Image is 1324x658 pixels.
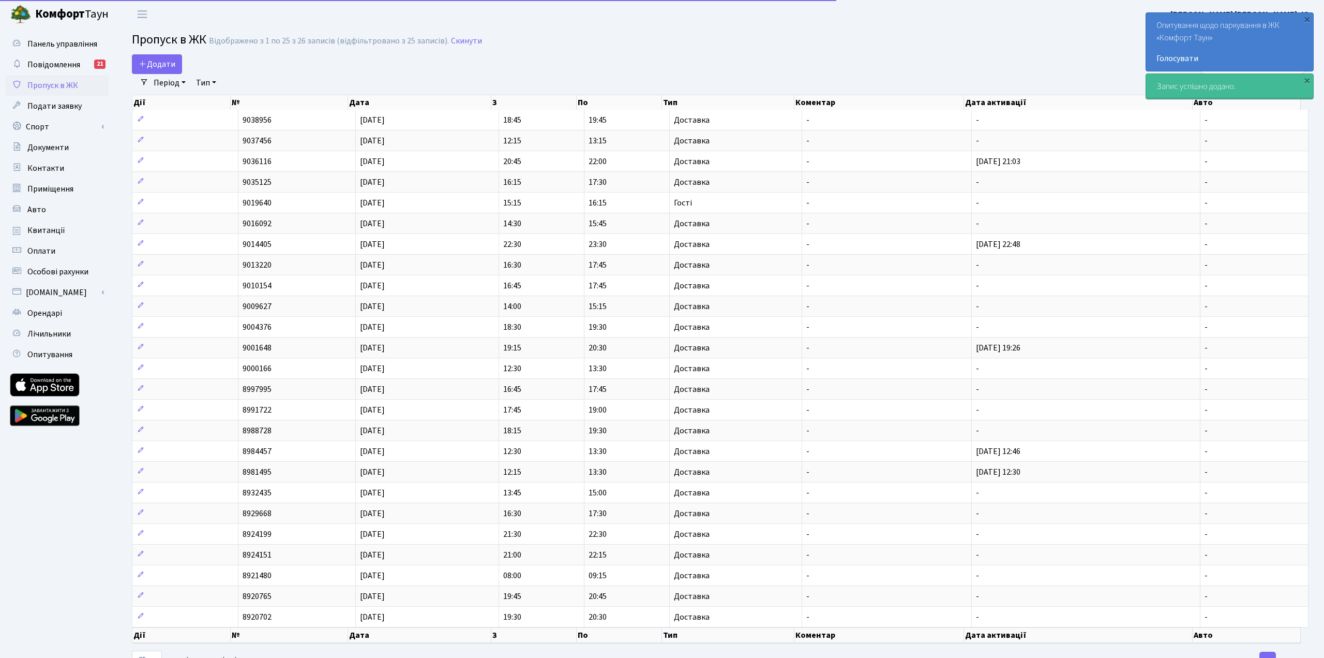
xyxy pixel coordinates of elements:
a: [PERSON_NAME] [PERSON_NAME]. Ю. [1170,8,1312,21]
span: - [1205,114,1208,126]
th: По [577,627,662,643]
span: - [1205,384,1208,395]
span: Контакти [27,163,64,174]
span: 22:15 [589,549,607,561]
span: Доставка [674,157,710,166]
span: [DATE] [360,611,385,623]
span: [DATE] [360,384,385,395]
a: Тип [192,74,220,92]
span: 17:45 [503,404,521,416]
th: Коментар [794,627,964,643]
span: - [976,280,979,291]
span: 17:45 [589,259,607,271]
span: 8924199 [243,529,272,540]
span: 13:15 [589,135,607,147]
span: 19:45 [589,114,607,126]
span: Доставка [674,572,710,580]
span: 19:30 [589,321,607,333]
span: - [1205,529,1208,540]
span: 9016092 [243,218,272,229]
span: Панель управління [27,38,97,50]
th: З [491,95,577,110]
a: Голосувати [1156,52,1303,65]
span: 9019640 [243,197,272,209]
span: Особові рахунки [27,266,88,277]
span: 19:15 [503,342,521,354]
span: Лічильники [27,328,71,340]
span: 8997995 [243,384,272,395]
span: 18:45 [503,114,521,126]
a: Орендарі [5,303,109,324]
span: 15:15 [589,301,607,312]
span: 19:45 [503,591,521,602]
span: - [976,384,979,395]
span: - [1205,156,1208,167]
a: Квитанції [5,220,109,241]
img: logo.png [10,4,31,25]
span: 9013220 [243,259,272,271]
a: Приміщення [5,179,109,199]
span: - [806,259,809,271]
a: Авто [5,199,109,220]
span: 14:30 [503,218,521,229]
span: - [806,549,809,561]
span: Доставка [674,116,710,124]
span: - [1205,549,1208,561]
span: - [806,425,809,436]
span: - [976,425,979,436]
span: 22:30 [503,239,521,250]
a: Панель управління [5,34,109,54]
span: Документи [27,142,69,153]
span: 8929668 [243,508,272,519]
span: 08:00 [503,570,521,581]
span: 18:15 [503,425,521,436]
span: 16:45 [503,384,521,395]
span: - [806,404,809,416]
span: - [806,239,809,250]
span: Доставка [674,385,710,393]
span: [DATE] [360,487,385,499]
span: Пропуск в ЖК [27,80,78,91]
span: [DATE] 19:26 [976,342,1020,354]
div: × [1302,75,1312,85]
span: - [976,591,979,602]
span: 15:45 [589,218,607,229]
span: - [976,508,979,519]
div: Опитування щодо паркування в ЖК «Комфорт Таун» [1146,13,1313,71]
span: [DATE] 22:48 [976,239,1020,250]
span: - [976,114,979,126]
span: Таун [35,6,109,23]
th: № [231,95,348,110]
span: [DATE] [360,321,385,333]
span: [DATE] [360,177,385,188]
span: [DATE] [360,591,385,602]
span: 9035125 [243,177,272,188]
span: 21:00 [503,549,521,561]
a: Оплати [5,241,109,261]
span: - [806,363,809,374]
span: [DATE] [360,280,385,291]
span: - [1205,280,1208,291]
b: Комфорт [35,6,85,22]
span: - [806,156,809,167]
span: 9009627 [243,301,272,312]
a: Лічильники [5,324,109,344]
span: - [806,280,809,291]
span: 20:30 [589,342,607,354]
button: Переключити навігацію [129,6,155,23]
span: - [806,384,809,395]
span: 9010154 [243,280,272,291]
span: - [1205,342,1208,354]
span: Приміщення [27,183,73,195]
div: Запис успішно додано. [1146,74,1313,99]
span: - [1205,218,1208,229]
th: Коментар [794,95,964,110]
span: - [1205,570,1208,581]
span: 16:15 [589,197,607,209]
span: 9038956 [243,114,272,126]
span: - [976,549,979,561]
span: Авто [27,204,46,215]
span: - [1205,259,1208,271]
span: Доставка [674,509,710,518]
th: Дата активації [964,95,1193,110]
